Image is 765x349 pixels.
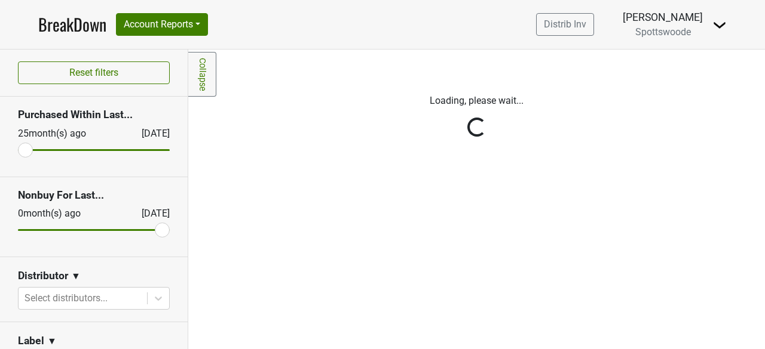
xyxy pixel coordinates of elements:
[536,13,594,36] a: Distrib Inv
[712,18,727,32] img: Dropdown Menu
[188,52,216,97] a: Collapse
[38,12,106,37] a: BreakDown
[116,13,208,36] button: Account Reports
[623,10,703,25] div: [PERSON_NAME]
[197,94,756,108] p: Loading, please wait...
[635,26,691,38] span: Spottswoode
